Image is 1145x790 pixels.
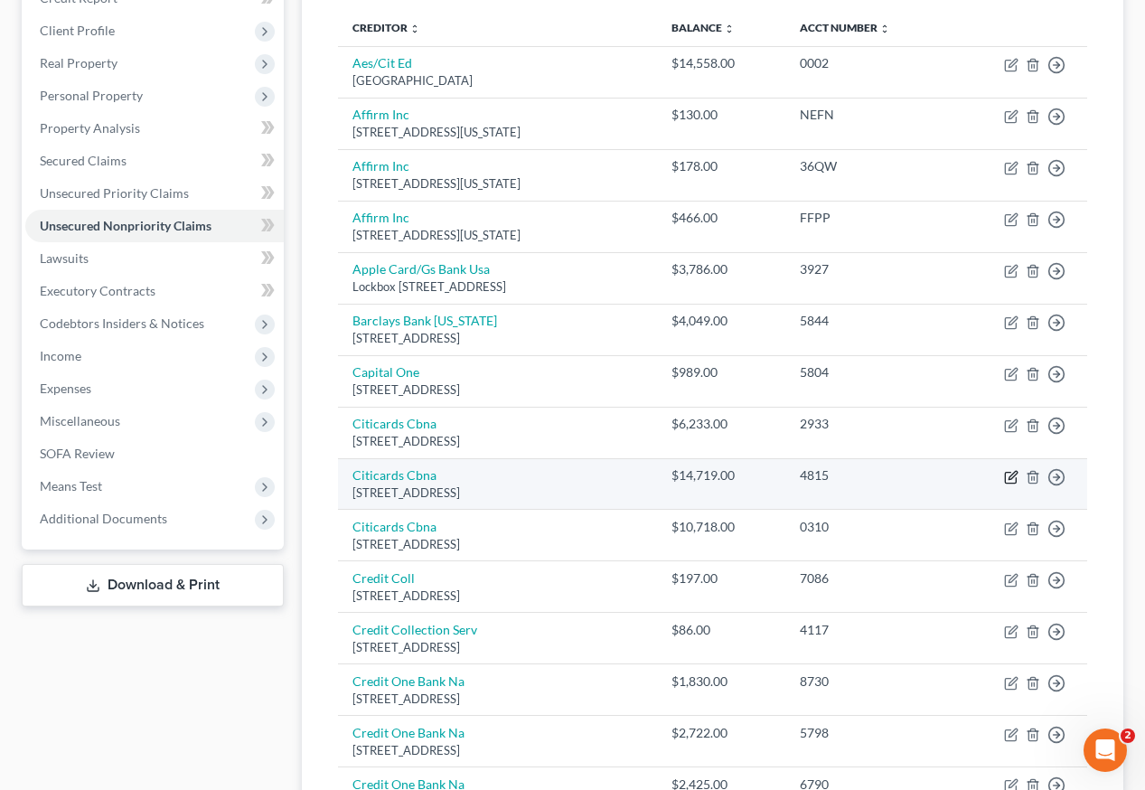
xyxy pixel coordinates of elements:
div: [GEOGRAPHIC_DATA] [352,72,643,89]
div: $130.00 [671,106,771,124]
span: Unsecured Nonpriority Claims [40,218,211,233]
div: 5804 [800,363,937,381]
div: $10,718.00 [671,518,771,536]
span: Additional Documents [40,511,167,526]
a: Credit Collection Serv [352,622,477,637]
div: 36QW [800,157,937,175]
a: Affirm Inc [352,210,409,225]
div: $3,786.00 [671,260,771,278]
div: $2,722.00 [671,724,771,742]
div: 2933 [800,415,937,433]
a: Citicards Cbna [352,467,436,483]
span: 2 [1121,729,1135,743]
iframe: Intercom live chat [1084,729,1127,772]
div: [STREET_ADDRESS] [352,536,643,553]
div: 0310 [800,518,937,536]
a: Secured Claims [25,145,284,177]
div: [STREET_ADDRESS] [352,484,643,502]
a: Credit One Bank Na [352,725,465,740]
div: Lockbox [STREET_ADDRESS] [352,278,643,296]
div: [STREET_ADDRESS] [352,639,643,656]
span: Personal Property [40,88,143,103]
div: $989.00 [671,363,771,381]
a: SOFA Review [25,437,284,470]
i: unfold_more [409,24,420,34]
a: Affirm Inc [352,107,409,122]
span: Means Test [40,478,102,494]
div: [STREET_ADDRESS][US_STATE] [352,175,643,193]
a: Executory Contracts [25,275,284,307]
div: $4,049.00 [671,312,771,330]
div: [STREET_ADDRESS] [352,330,643,347]
a: Credit Coll [352,570,415,586]
div: FFPP [800,209,937,227]
div: 4117 [800,621,937,639]
div: $6,233.00 [671,415,771,433]
div: $197.00 [671,569,771,588]
i: unfold_more [879,24,890,34]
div: $14,558.00 [671,54,771,72]
div: $466.00 [671,209,771,227]
a: Balance unfold_more [671,21,735,34]
span: Client Profile [40,23,115,38]
div: 7086 [800,569,937,588]
div: 8730 [800,672,937,691]
div: NEFN [800,106,937,124]
span: Property Analysis [40,120,140,136]
a: Lawsuits [25,242,284,275]
a: Apple Card/Gs Bank Usa [352,261,490,277]
span: Real Property [40,55,117,71]
div: [STREET_ADDRESS] [352,691,643,708]
span: Executory Contracts [40,283,155,298]
span: Codebtors Insiders & Notices [40,315,204,331]
div: 0002 [800,54,937,72]
div: [STREET_ADDRESS] [352,433,643,450]
div: $14,719.00 [671,466,771,484]
span: Unsecured Priority Claims [40,185,189,201]
a: Barclays Bank [US_STATE] [352,313,497,328]
span: Expenses [40,381,91,396]
div: 4815 [800,466,937,484]
div: $1,830.00 [671,672,771,691]
div: [STREET_ADDRESS] [352,742,643,759]
div: [STREET_ADDRESS] [352,588,643,605]
a: Property Analysis [25,112,284,145]
a: Credit One Bank Na [352,673,465,689]
a: Citicards Cbna [352,519,436,534]
span: Secured Claims [40,153,127,168]
span: Lawsuits [40,250,89,266]
div: 5844 [800,312,937,330]
a: Acct Number unfold_more [800,21,890,34]
span: SOFA Review [40,446,115,461]
a: Aes/Cit Ed [352,55,412,71]
span: Miscellaneous [40,413,120,428]
div: [STREET_ADDRESS][US_STATE] [352,227,643,244]
div: $178.00 [671,157,771,175]
div: $86.00 [671,621,771,639]
div: 3927 [800,260,937,278]
a: Unsecured Nonpriority Claims [25,210,284,242]
div: [STREET_ADDRESS] [352,381,643,399]
a: Unsecured Priority Claims [25,177,284,210]
div: 5798 [800,724,937,742]
a: Affirm Inc [352,158,409,174]
a: Creditor unfold_more [352,21,420,34]
a: Download & Print [22,564,284,607]
a: Capital One [352,364,419,380]
i: unfold_more [724,24,735,34]
a: Citicards Cbna [352,416,436,431]
span: Income [40,348,81,363]
div: [STREET_ADDRESS][US_STATE] [352,124,643,141]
